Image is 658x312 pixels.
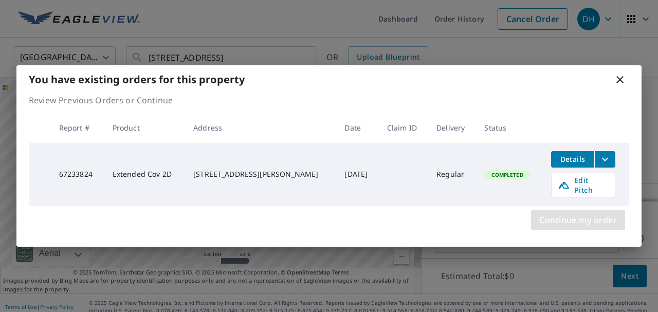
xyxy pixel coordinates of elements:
td: [DATE] [336,143,378,206]
th: Claim ID [379,113,428,143]
span: Details [557,154,588,164]
a: Edit Pitch [551,173,615,197]
td: Regular [428,143,476,206]
button: Continue my order [531,210,625,230]
span: Edit Pitch [558,175,609,195]
th: Status [476,113,543,143]
th: Report # [51,113,104,143]
div: [STREET_ADDRESS][PERSON_NAME] [193,169,328,179]
button: detailsBtn-67233824 [551,151,594,168]
th: Delivery [428,113,476,143]
td: 67233824 [51,143,104,206]
b: You have existing orders for this property [29,72,245,86]
th: Product [104,113,185,143]
button: filesDropdownBtn-67233824 [594,151,615,168]
span: Continue my order [539,213,617,227]
th: Address [185,113,336,143]
span: Completed [485,171,529,178]
td: Extended Cov 2D [104,143,185,206]
p: Review Previous Orders or Continue [29,94,629,106]
th: Date [336,113,378,143]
